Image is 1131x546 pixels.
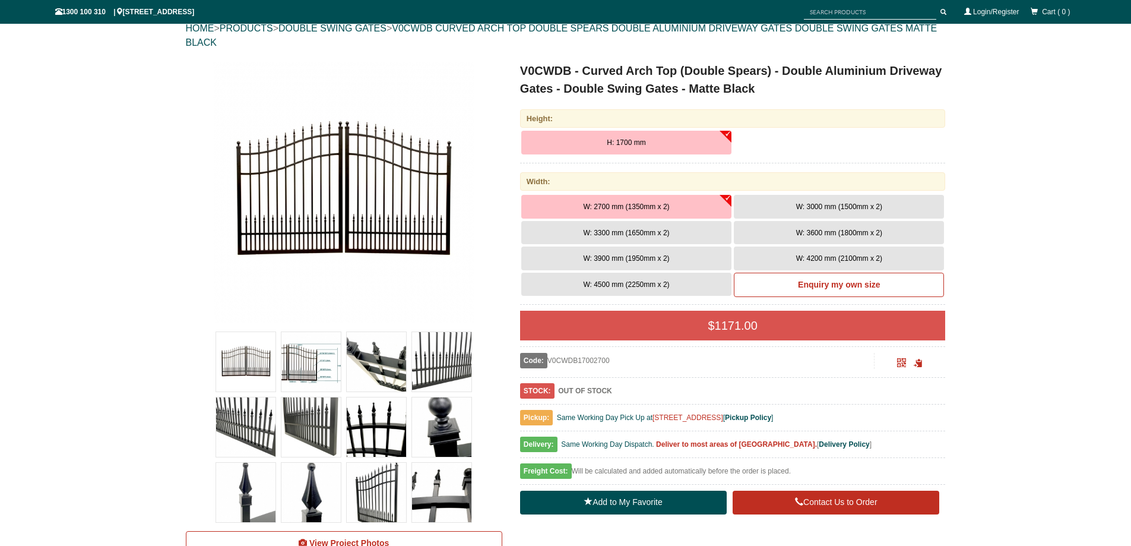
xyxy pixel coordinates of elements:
[725,414,771,422] a: Pickup Policy
[819,440,869,449] a: Delivery Policy
[216,397,275,457] img: V0CWDB - Curved Arch Top (Double Spears) - Double Aluminium Driveway Gates - Double Swing Gates -...
[734,221,944,245] button: W: 3600 mm (1800mm x 2)
[520,491,727,515] a: Add to My Favorite
[583,229,669,237] span: W: 3300 mm (1650mm x 2)
[583,203,669,211] span: W: 2700 mm (1350mm x 2)
[521,273,731,296] button: W: 4500 mm (2250mm x 2)
[520,172,946,191] div: Width:
[733,491,939,515] a: Contact Us to Order
[520,383,555,399] span: STOCK:
[216,332,275,392] img: V0CWDB - Curved Arch Top (Double Spears) - Double Aluminium Driveway Gates - Double Swing Gates -...
[412,397,471,457] img: V0CWDB - Curved Arch Top (Double Spears) - Double Aluminium Driveway Gates - Double Swing Gates -...
[216,463,275,522] img: V0CWDB - Curved Arch Top (Double Spears) - Double Aluminium Driveway Gates - Double Swing Gates -...
[520,62,946,97] h1: V0CWDB - Curved Arch Top (Double Spears) - Double Aluminium Driveway Gates - Double Swing Gates -...
[347,463,406,522] img: V0CWDB - Curved Arch Top (Double Spears) - Double Aluminium Driveway Gates - Double Swing Gates -...
[520,311,946,340] div: $
[796,203,882,211] span: W: 3000 mm (1500mm x 2)
[734,195,944,219] button: W: 3000 mm (1500mm x 2)
[186,23,214,33] a: HOME
[656,440,817,449] b: Deliver to most areas of [GEOGRAPHIC_DATA].
[973,8,1019,16] a: Login/Register
[520,353,875,368] div: V0CWDB17002700
[652,414,723,422] a: [STREET_ADDRESS]
[521,195,731,219] button: W: 2700 mm (1350mm x 2)
[220,23,273,33] a: PRODUCTS
[734,273,944,298] a: Enquiry my own size
[520,463,572,479] span: Freight Cost:
[187,62,501,323] a: V0CWDB - Curved Arch Top (Double Spears) - Double Aluminium Driveway Gates - Double Swing Gates -...
[281,332,341,392] img: V0CWDB - Curved Arch Top (Double Spears) - Double Aluminium Driveway Gates - Double Swing Gates -...
[186,10,946,62] div: > > >
[520,109,946,128] div: Height:
[281,463,341,522] img: V0CWDB - Curved Arch Top (Double Spears) - Double Aluminium Driveway Gates - Double Swing Gates -...
[521,131,731,154] button: H: 1700 mm
[521,221,731,245] button: W: 3300 mm (1650mm x 2)
[520,464,946,485] div: Will be calculated and added automatically before the order is placed.
[347,397,406,457] img: V0CWDB - Curved Arch Top (Double Spears) - Double Aluminium Driveway Gates - Double Swing Gates -...
[1042,8,1070,16] span: Cart ( 0 )
[347,332,406,392] img: V0CWDB - Curved Arch Top (Double Spears) - Double Aluminium Driveway Gates - Double Swing Gates -...
[914,359,923,368] span: Click to copy the URL
[521,247,731,270] button: W: 3900 mm (1950mm x 2)
[561,440,654,449] span: Same Working Day Dispatch.
[897,360,906,368] a: Click to enlarge and scan to share.
[520,353,547,368] span: Code:
[213,62,474,323] img: V0CWDB - Curved Arch Top (Double Spears) - Double Aluminium Driveway Gates - Double Swing Gates -...
[412,332,471,392] img: V0CWDB - Curved Arch Top (Double Spears) - Double Aluminium Driveway Gates - Double Swing Gates -...
[607,138,645,147] span: H: 1700 mm
[798,280,880,289] b: Enquiry my own size
[278,23,386,33] a: DOUBLE SWING GATES
[804,5,936,20] input: SEARCH PRODUCTS
[715,319,758,332] span: 1171.00
[55,8,195,16] span: 1300 100 310 | [STREET_ADDRESS]
[520,437,557,452] span: Delivery:
[583,280,669,289] span: W: 4500 mm (2250mm x 2)
[520,410,553,425] span: Pickup:
[796,254,882,263] span: W: 4200 mm (2100mm x 2)
[281,397,341,457] img: V0CWDB - Curved Arch Top (Double Spears) - Double Aluminium Driveway Gates - Double Swing Gates -...
[412,463,471,522] img: V0CWDB - Curved Arch Top (Double Spears) - Double Aluminium Driveway Gates - Double Swing Gates -...
[796,229,882,237] span: W: 3600 mm (1800mm x 2)
[558,387,612,395] b: OUT OF STOCK
[520,437,946,458] div: [ ]
[734,247,944,270] button: W: 4200 mm (2100mm x 2)
[583,254,669,263] span: W: 3900 mm (1950mm x 2)
[557,414,774,422] span: Same Working Day Pick Up at [ ]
